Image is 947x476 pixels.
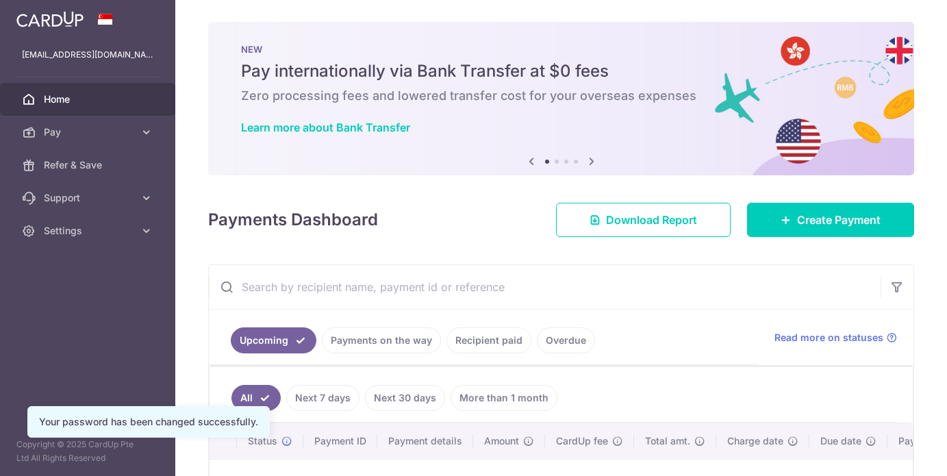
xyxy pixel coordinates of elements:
a: Create Payment [747,203,914,237]
span: Home [44,92,134,106]
img: CardUp [16,11,84,27]
a: Next 30 days [365,385,445,411]
p: [EMAIL_ADDRESS][DOMAIN_NAME] [22,48,153,62]
div: Your password has been changed successfully. [39,415,258,429]
img: Bank transfer banner [208,22,914,175]
span: Support [44,191,134,205]
input: Search by recipient name, payment id or reference [209,265,881,309]
a: Overdue [537,327,595,353]
a: Read more on statuses [774,331,897,345]
a: Recipient paid [446,327,531,353]
span: CardUp fee [556,434,608,448]
span: Read more on statuses [774,331,883,345]
a: Upcoming [231,327,316,353]
span: Create Payment [797,212,881,228]
span: Status [248,434,277,448]
span: Total amt. [645,434,690,448]
span: Settings [44,224,134,238]
a: Download Report [556,203,731,237]
p: NEW [241,44,881,55]
span: Amount [484,434,519,448]
span: Charge date [727,434,783,448]
a: More than 1 month [451,385,557,411]
a: Next 7 days [286,385,359,411]
span: Refer & Save [44,158,134,172]
span: Download Report [606,212,697,228]
h5: Pay internationally via Bank Transfer at $0 fees [241,60,881,82]
a: Payments on the way [322,327,441,353]
a: All [231,385,281,411]
th: Payment ID [303,423,377,459]
h6: Zero processing fees and lowered transfer cost for your overseas expenses [241,88,881,104]
span: Pay [44,125,134,139]
h4: Payments Dashboard [208,208,378,232]
th: Payment details [377,423,473,459]
span: Due date [820,434,861,448]
a: Learn more about Bank Transfer [241,121,410,134]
